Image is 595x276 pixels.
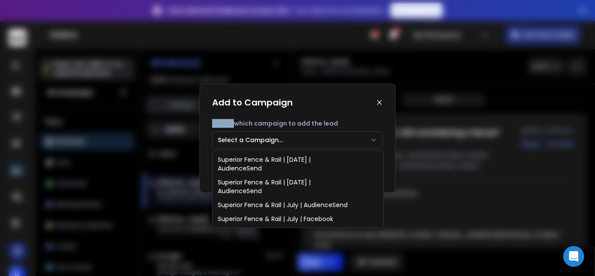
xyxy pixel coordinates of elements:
[212,131,383,149] button: Select a Campaign...
[563,246,584,267] div: Open Intercom Messenger
[218,215,333,223] div: Superior Fence & Rail | July | Facebook
[212,96,293,109] h1: Add to Campaign
[218,178,348,195] div: Superior Fence & Rail | [DATE] | AudienceSend
[218,155,348,173] div: Superior Fence & Rail | [DATE] | AudienceSend
[218,201,348,209] div: Superior Fence & Rail | July | AudienceSend
[212,119,383,128] p: Select which campaign to add the lead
